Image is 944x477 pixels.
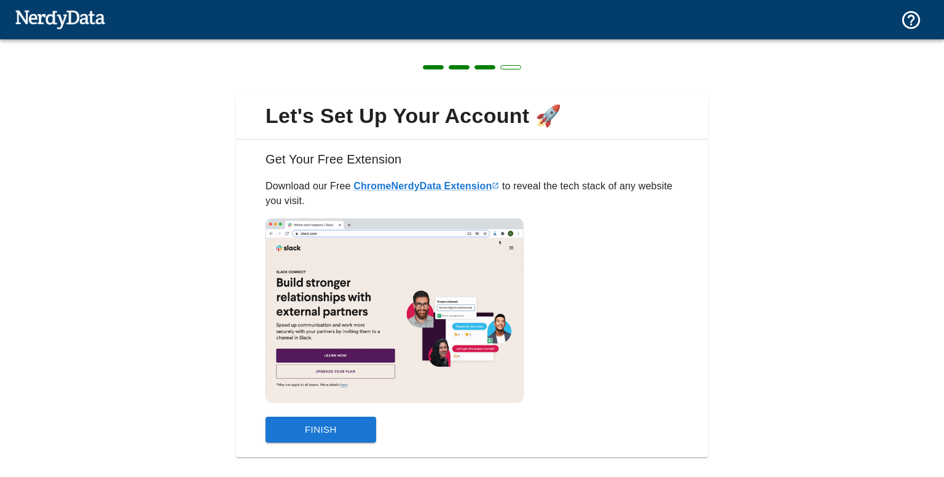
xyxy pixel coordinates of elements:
[15,7,105,31] img: NerdyData.com
[893,2,929,38] button: Support and Documentation
[265,417,376,443] button: Finish
[353,181,499,191] a: ChromeNerdyData Extension
[265,179,678,208] p: Download our Free to reveal the tech stack of any website you visit.
[246,149,698,179] h6: Get Your Free Extension
[246,103,698,129] span: Let's Set Up Your Account 🚀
